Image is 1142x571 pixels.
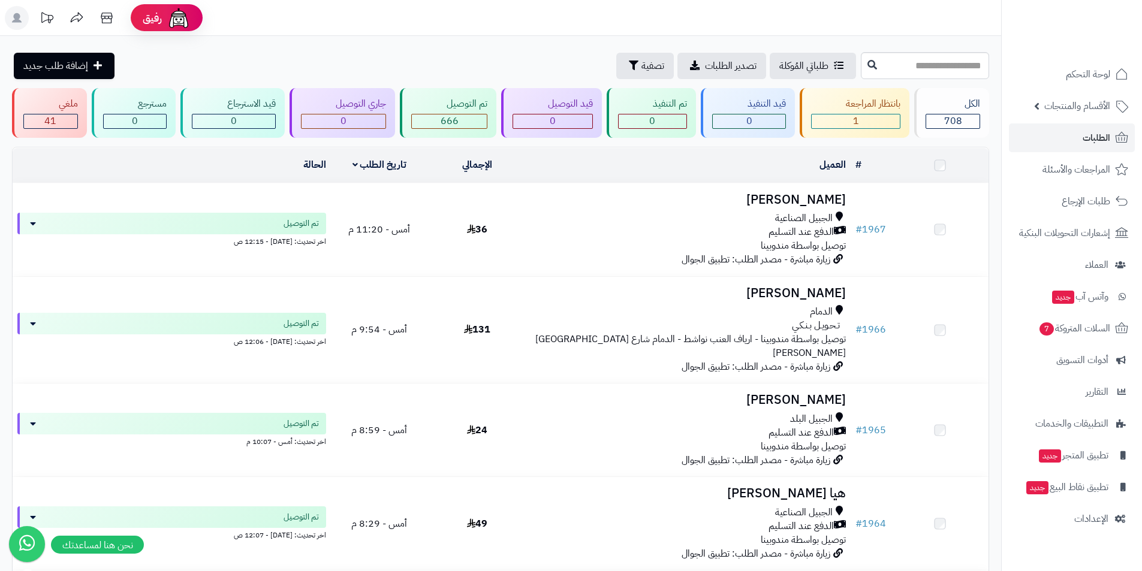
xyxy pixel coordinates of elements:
[302,114,386,128] div: 0
[775,212,833,225] span: الجبيل الصناعية
[855,322,862,337] span: #
[1052,291,1074,304] span: جديد
[441,114,459,128] span: 666
[1009,155,1135,184] a: المراجعات والأسئلة
[23,97,78,111] div: ملغي
[1026,481,1048,494] span: جديد
[192,114,275,128] div: 0
[513,114,592,128] div: 0
[17,234,326,247] div: اخر تحديث: [DATE] - 12:15 ص
[103,97,167,111] div: مسترجع
[1009,377,1135,406] a: التقارير
[761,238,846,253] span: توصيل بواسطة مندوبينا
[467,423,487,437] span: 24
[17,528,326,540] div: اخر تحديث: [DATE] - 12:07 ص
[301,97,387,111] div: جاري التوصيل
[926,97,980,111] div: الكل
[705,59,757,73] span: تصدير الطلبات
[853,114,859,128] span: 1
[1085,256,1108,273] span: العملاء
[284,418,319,430] span: تم التوصيل
[1062,193,1110,210] span: طلبات الإرجاع
[616,53,674,79] button: تصفية
[682,252,830,267] span: زيارة مباشرة - مصدر الطلب: تطبيق الجوال
[1038,320,1110,337] span: السلات المتروكة
[284,318,319,330] span: تم التوصيل
[531,487,846,500] h3: هيا [PERSON_NAME]
[411,97,487,111] div: تم التوصيل
[10,88,89,138] a: ملغي 41
[769,519,834,533] span: الدفع عند التسليم
[303,158,326,172] a: الحالة
[855,423,886,437] a: #1965
[284,511,319,523] span: تم التوصيل
[178,88,287,138] a: قيد الاسترجاع 0
[351,322,407,337] span: أمس - 9:54 م
[412,114,487,128] div: 666
[1009,219,1135,247] a: إشعارات التحويلات البنكية
[14,53,114,79] a: إضافة طلب جديد
[1019,225,1110,241] span: إشعارات التحويلات البنكية
[467,222,487,237] span: 36
[1039,322,1054,336] span: 7
[17,434,326,447] div: اخر تحديث: أمس - 10:07 م
[513,97,593,111] div: قيد التوصيل
[779,59,828,73] span: طلباتي المُوكلة
[641,59,664,73] span: تصفية
[855,423,862,437] span: #
[682,359,830,374] span: زيارة مباشرة - مصدر الطلب: تطبيق الجوال
[1009,409,1135,438] a: التطبيقات والخدمات
[1074,510,1108,527] span: الإعدادات
[1039,449,1061,463] span: جديد
[1009,473,1135,501] a: تطبيق نقاط البيعجديد
[341,114,346,128] span: 0
[550,114,556,128] span: 0
[855,516,886,531] a: #1964
[167,6,191,30] img: ai-face.png
[761,439,846,454] span: توصيل بواسطة مندوبينا
[855,222,862,237] span: #
[24,114,77,128] div: 41
[1035,415,1108,432] span: التطبيقات والخدمات
[770,53,856,79] a: طلباتي المُوكلة
[1051,288,1108,305] span: وآتس آب
[797,88,912,138] a: بانتظار المراجعة 1
[531,286,846,300] h3: [PERSON_NAME]
[698,88,797,138] a: قيد التنفيذ 0
[464,322,490,337] span: 131
[619,114,687,128] div: 0
[17,334,326,347] div: اخر تحديث: [DATE] - 12:06 ص
[855,516,862,531] span: #
[143,11,162,25] span: رفيق
[769,426,834,440] span: الدفع عند التسليم
[769,225,834,239] span: الدفع عند التسليم
[1066,66,1110,83] span: لوحة التحكم
[1009,187,1135,216] a: طلبات الإرجاع
[1056,352,1108,368] span: أدوات التسويق
[1025,479,1108,496] span: تطبيق نقاط البيع
[855,222,886,237] a: #1967
[499,88,604,138] a: قيد التوصيل 0
[23,59,88,73] span: إضافة طلب جديد
[775,506,833,519] span: الجبيل الصناعية
[677,53,766,79] a: تصدير الطلبات
[535,332,846,360] span: توصيل بواسطة مندوبينا - ارياف العنب نواشط - الدمام شارع [GEOGRAPHIC_DATA][PERSON_NAME]
[682,546,830,561] span: زيارة مباشرة - مصدر الطلب: تطبيق الجوال
[761,533,846,547] span: توصيل بواسطة مندوبينا
[132,114,138,128] span: 0
[649,114,655,128] span: 0
[746,114,752,128] span: 0
[351,423,407,437] span: أمس - 8:59 م
[712,97,786,111] div: قيد التنفيذ
[1009,314,1135,343] a: السلات المتروكة7
[351,516,407,531] span: أمس - 8:29 م
[44,114,56,128] span: 41
[1009,441,1135,470] a: تطبيق المتجرجديد
[1086,383,1108,400] span: التقارير
[352,158,407,172] a: تاريخ الطلب
[1009,504,1135,533] a: الإعدادات
[231,114,237,128] span: 0
[1083,129,1110,146] span: الطلبات
[1009,346,1135,374] a: أدوات التسويق
[104,114,167,128] div: 0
